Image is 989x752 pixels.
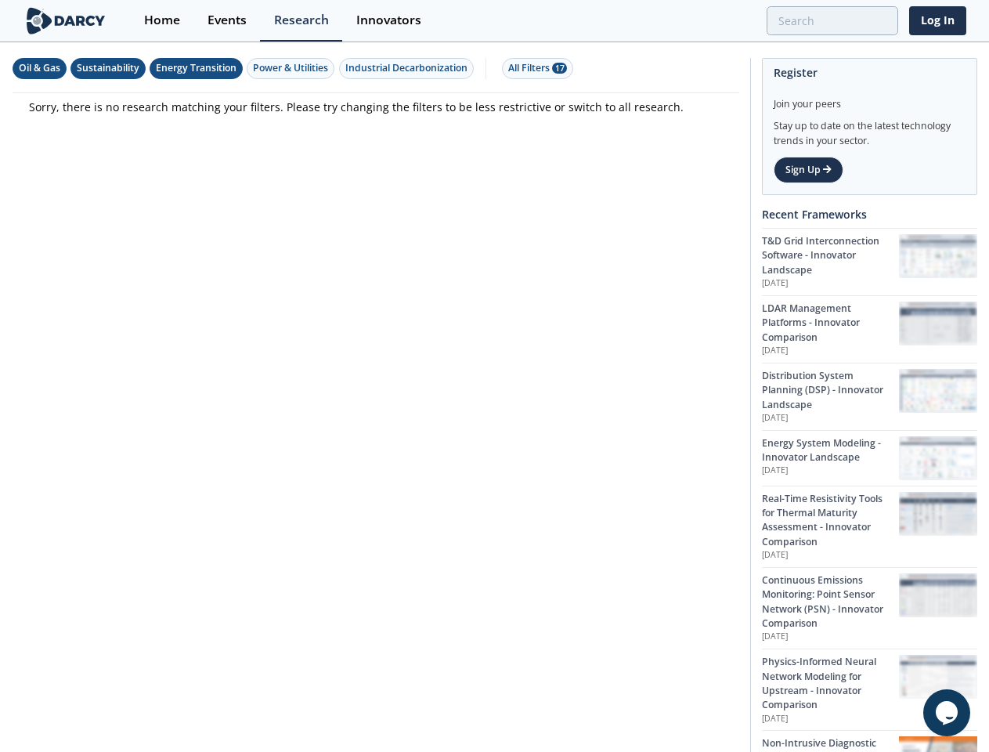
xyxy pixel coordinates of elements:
p: [DATE] [762,713,899,725]
div: Power & Utilities [253,61,328,75]
div: Continuous Emissions Monitoring: Point Sensor Network (PSN) - Innovator Comparison [762,573,899,631]
div: Innovators [356,14,421,27]
a: Physics-Informed Neural Network Modeling for Upstream - Innovator Comparison [DATE] Physics-Infor... [762,649,977,730]
img: logo-wide.svg [23,7,109,34]
a: Real-Time Resistivity Tools for Thermal Maturity Assessment - Innovator Comparison [DATE] Real-Ti... [762,486,977,567]
a: Energy System Modeling - Innovator Landscape [DATE] Energy System Modeling - Innovator Landscape ... [762,430,977,486]
div: Energy System Modeling - Innovator Landscape [762,436,899,465]
button: Power & Utilities [247,58,334,79]
button: All Filters 17 [502,58,573,79]
div: T&D Grid Interconnection Software - Innovator Landscape [762,234,899,277]
button: Energy Transition [150,58,243,79]
a: Sign Up [774,157,843,183]
span: 17 [552,63,567,74]
p: [DATE] [762,412,899,425]
input: Advanced Search [767,6,898,35]
a: T&D Grid Interconnection Software - Innovator Landscape [DATE] T&D Grid Interconnection Software ... [762,228,977,295]
div: Distribution System Planning (DSP) - Innovator Landscape [762,369,899,412]
div: Oil & Gas [19,61,60,75]
button: Industrial Decarbonization [339,58,474,79]
div: Research [274,14,329,27]
button: Oil & Gas [13,58,67,79]
p: [DATE] [762,549,899,562]
div: Join your peers [774,86,966,111]
p: Sorry, there is no research matching your filters. Please try changing the filters to be less res... [29,99,723,115]
div: Stay up to date on the latest technology trends in your sector. [774,111,966,148]
div: Industrial Decarbonization [345,61,467,75]
a: Distribution System Planning (DSP) - Innovator Landscape [DATE] Distribution System Planning (DSP... [762,363,977,430]
p: [DATE] [762,277,899,290]
p: [DATE] [762,465,899,477]
iframe: chat widget [923,689,973,736]
div: All Filters [508,61,567,75]
div: Recent Frameworks [762,201,977,228]
div: Real-Time Resistivity Tools for Thermal Maturity Assessment - Innovator Comparison [762,492,899,550]
div: Sustainability [77,61,139,75]
p: [DATE] [762,631,899,643]
div: LDAR Management Platforms - Innovator Comparison [762,302,899,345]
p: [DATE] [762,345,899,357]
a: Log In [909,6,966,35]
div: Physics-Informed Neural Network Modeling for Upstream - Innovator Comparison [762,655,899,713]
a: Continuous Emissions Monitoring: Point Sensor Network (PSN) - Innovator Comparison [DATE] Continu... [762,567,977,649]
div: Events [208,14,247,27]
a: LDAR Management Platforms - Innovator Comparison [DATE] LDAR Management Platforms - Innovator Com... [762,295,977,363]
div: Energy Transition [156,61,236,75]
div: Home [144,14,180,27]
button: Sustainability [70,58,146,79]
div: Register [774,59,966,86]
